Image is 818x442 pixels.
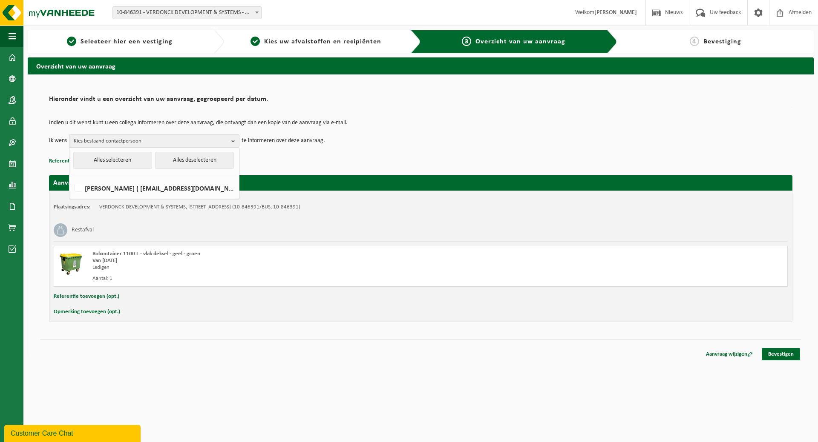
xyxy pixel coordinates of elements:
[242,134,325,147] p: te informeren over deze aanvraag.
[54,306,120,317] button: Opmerking toevoegen (opt.)
[72,223,94,237] h3: Restafval
[54,291,119,302] button: Referentie toevoegen (opt.)
[49,96,792,107] h2: Hieronder vindt u een overzicht van uw aanvraag, gegroepeerd per datum.
[475,38,565,45] span: Overzicht van uw aanvraag
[58,251,84,276] img: WB-1100-HPE-GN-50.png
[92,251,200,257] span: Rolcontainer 1100 L - vlak deksel - geel - groen
[462,37,471,46] span: 3
[155,152,234,169] button: Alles deselecteren
[92,264,455,271] div: Ledigen
[49,120,792,126] p: Indien u dit wenst kunt u een collega informeren over deze aanvraag, die ontvangt dan een kopie v...
[4,423,142,442] iframe: chat widget
[594,9,637,16] strong: [PERSON_NAME]
[690,37,699,46] span: 4
[73,182,235,194] label: [PERSON_NAME] ( [EMAIL_ADDRESS][DOMAIN_NAME] )
[69,134,239,147] button: Kies bestaand contactpersoon
[49,134,67,147] p: Ik wens
[762,348,800,360] a: Bevestigen
[67,37,76,46] span: 1
[251,37,260,46] span: 2
[113,7,261,19] span: 10-846391 - VERDONCK DEVELOPMENT & SYSTEMS - MENEN
[73,152,152,169] button: Alles selecteren
[112,6,262,19] span: 10-846391 - VERDONCK DEVELOPMENT & SYSTEMS - MENEN
[703,38,741,45] span: Bevestiging
[53,180,117,186] strong: Aanvraag voor [DATE]
[92,275,455,282] div: Aantal: 1
[81,38,173,45] span: Selecteer hier een vestiging
[700,348,759,360] a: Aanvraag wijzigen
[92,258,117,263] strong: Van [DATE]
[54,204,91,210] strong: Plaatsingsadres:
[228,37,403,47] a: 2Kies uw afvalstoffen en recipiënten
[49,156,115,167] button: Referentie toevoegen (opt.)
[74,135,228,148] span: Kies bestaand contactpersoon
[264,38,381,45] span: Kies uw afvalstoffen en recipiënten
[32,37,207,47] a: 1Selecteer hier een vestiging
[28,57,814,74] h2: Overzicht van uw aanvraag
[99,204,300,211] td: VERDONCK DEVELOPMENT & SYSTEMS, [STREET_ADDRESS] (10-846391/BUS, 10-846391)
